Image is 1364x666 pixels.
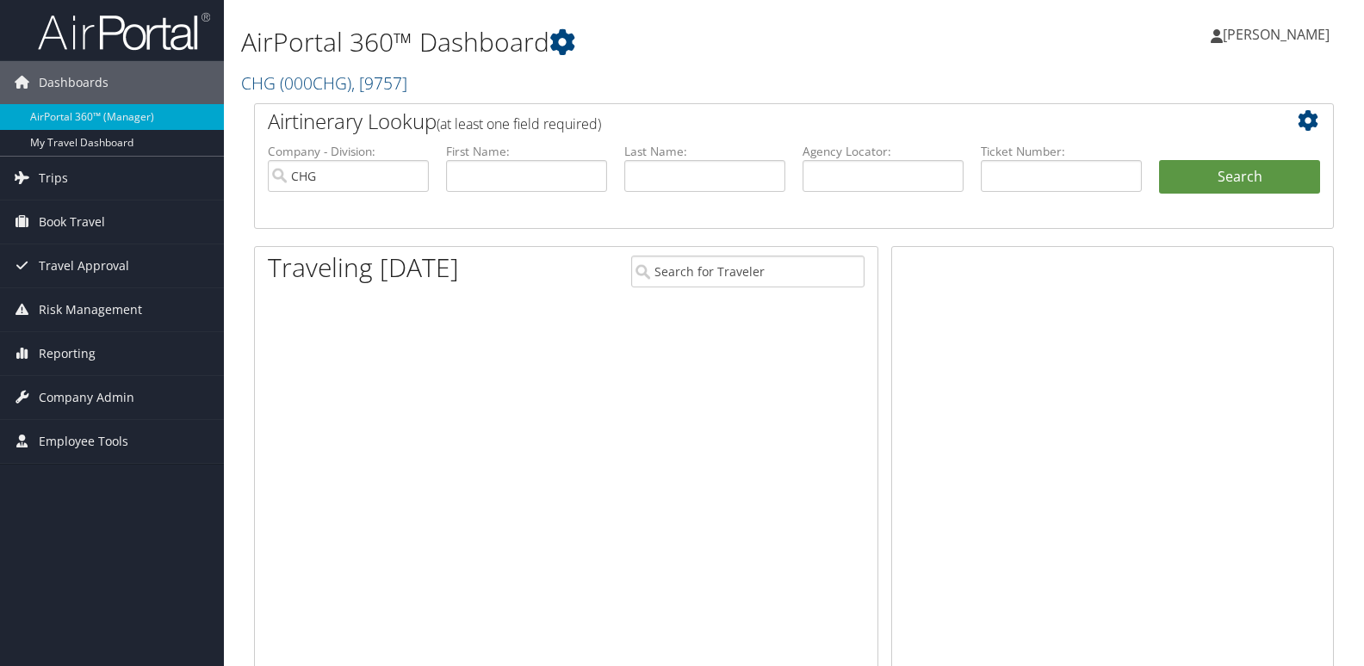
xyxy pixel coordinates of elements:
h1: AirPortal 360™ Dashboard [241,24,978,60]
span: ( 000CHG ) [280,71,351,95]
label: Agency Locator: [803,143,964,160]
span: Company Admin [39,376,134,419]
label: Last Name: [624,143,785,160]
label: Company - Division: [268,143,429,160]
img: airportal-logo.png [38,11,210,52]
h1: Traveling [DATE] [268,250,459,286]
a: [PERSON_NAME] [1211,9,1347,60]
span: [PERSON_NAME] [1223,25,1330,44]
span: Travel Approval [39,244,129,287]
h2: Airtinerary Lookup [268,107,1231,136]
button: Search [1159,160,1320,194]
span: Book Travel [39,200,105,244]
span: (at least one field required) [437,114,601,133]
label: Ticket Number: [981,143,1142,160]
span: Employee Tools [39,420,128,463]
span: , [ 9757 ] [351,71,407,95]
span: Dashboards [39,61,108,104]
span: Reporting [39,332,96,375]
a: CHG [241,71,407,95]
span: Risk Management [39,288,142,331]
label: First Name: [446,143,607,160]
span: Trips [39,157,68,200]
input: Search for Traveler [631,256,865,287]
